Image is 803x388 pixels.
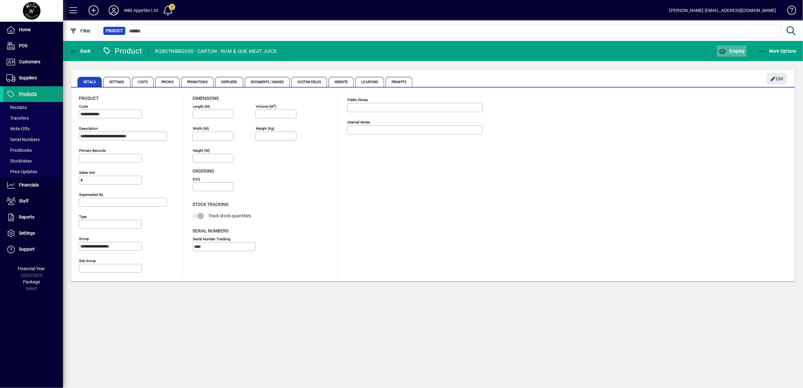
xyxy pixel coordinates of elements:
a: Pricebooks [3,145,63,156]
button: Profile [104,5,124,16]
a: POS [3,38,63,54]
a: Transfers [3,113,63,123]
span: Settings [103,77,130,87]
mat-label: EOQ [193,177,200,181]
span: Reports [19,214,34,220]
mat-label: Superseded by [79,192,103,197]
a: Write Offs [3,123,63,134]
span: Website [329,77,354,87]
span: Pricing [155,77,180,87]
mat-label: Width (m) [193,126,209,131]
span: Financials [19,182,39,187]
span: Filter [70,28,91,33]
mat-label: Public Notes [347,98,368,102]
mat-label: Serial Number tracking [193,237,230,241]
span: Product [106,28,123,34]
button: Add [83,5,104,16]
span: Stock Tracking [192,202,229,207]
span: Price Updates [6,169,37,174]
a: Settings [3,225,63,241]
a: Support [3,242,63,257]
span: Product [79,96,99,101]
div: Wild Appetite Ltd [124,5,158,15]
div: [PERSON_NAME] [EMAIL_ADDRESS][DOMAIN_NAME] [669,5,776,15]
span: Staff [19,198,29,203]
button: More Options [757,45,798,57]
div: Product [102,46,142,56]
mat-label: Type [79,214,87,219]
a: Price Updates [3,166,63,177]
a: Customers [3,54,63,70]
span: Transfers [6,116,29,121]
a: Reports [3,209,63,225]
span: Package [23,279,40,284]
span: Receipts [6,105,27,110]
span: Serial Numbers [192,228,228,233]
span: Back [70,48,91,54]
span: Home [19,27,31,32]
span: Enquiry [719,48,745,54]
a: Serial Numbers [3,134,63,145]
mat-label: Description [79,126,98,131]
span: Promotions [181,77,214,87]
a: Receipts [3,102,63,113]
a: Suppliers [3,70,63,86]
span: More Options [758,48,797,54]
mat-label: Sub group [79,259,96,263]
span: Locations [355,77,384,87]
span: Track stock quantities [208,213,251,218]
mat-label: Primary barcode [79,148,106,153]
span: Dimensions [192,96,219,101]
span: Edit [770,74,784,84]
span: Details [77,77,102,87]
div: RQBCTNBBQ500 - CARTON - RUM & QUE MEAT JUICE [155,46,277,56]
mat-label: Volume (m ) [256,104,276,109]
button: Edit [767,73,787,84]
a: Financials [3,177,63,193]
mat-label: Height (m) [193,148,210,153]
mat-label: Code [79,104,88,109]
span: Stocktakes [6,158,32,163]
mat-label: Internal Notes [347,120,370,124]
span: Prompts [386,77,412,87]
a: Staff [3,193,63,209]
mat-label: Length (m) [193,104,210,109]
button: Back [68,45,92,57]
span: Suppliers [19,75,37,80]
span: POS [19,43,27,48]
span: Suppliers [215,77,243,87]
span: Ordering [192,168,214,174]
span: Settings [19,231,35,236]
button: Enquiry [717,45,746,57]
span: Pricebooks [6,148,32,153]
mat-label: Sales unit [79,170,95,175]
span: Products [19,91,37,96]
span: Customers [19,59,40,64]
a: Stocktakes [3,156,63,166]
span: Costs [132,77,154,87]
app-page-header-button: Back [63,45,98,57]
mat-label: Weight (Kg) [256,126,274,131]
span: Documents / Images [245,77,290,87]
mat-label: Group [79,237,89,241]
a: Home [3,22,63,38]
span: Support [19,247,35,252]
button: Filter [68,25,92,37]
span: Serial Numbers [6,137,40,142]
sup: 3 [273,104,275,107]
span: Custom Fields [291,77,327,87]
span: Write Offs [6,126,30,131]
a: Knowledge Base [783,1,795,22]
span: Financial Year [18,266,45,271]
